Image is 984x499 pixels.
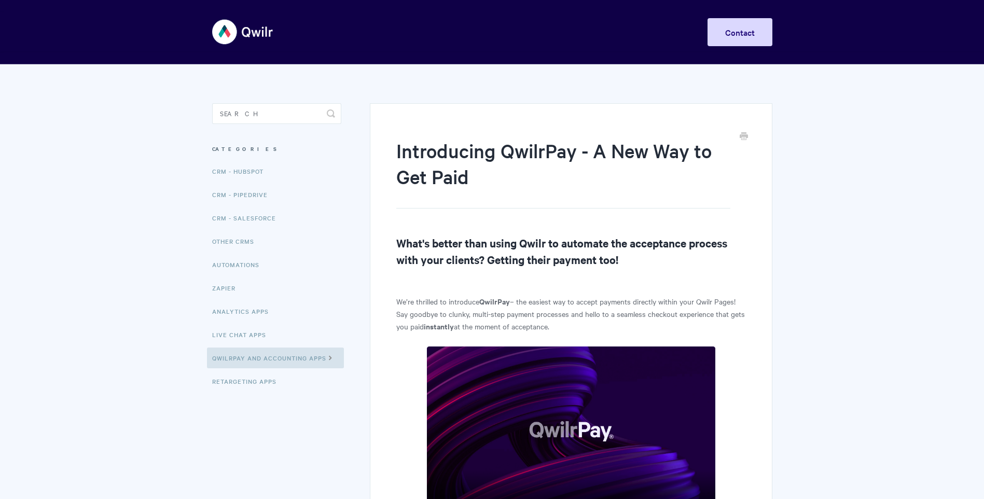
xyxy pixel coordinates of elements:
[212,12,274,51] img: Qwilr Help Center
[396,137,730,209] h1: Introducing QwilrPay - A New Way to Get Paid
[212,301,276,322] a: Analytics Apps
[207,348,344,368] a: QwilrPay and Accounting Apps
[424,321,454,331] strong: instantly
[396,295,745,332] p: We’re thrilled to introduce – the easiest way to accept payments directly within your Qwilr Pages...
[212,371,284,392] a: Retargeting Apps
[212,184,275,205] a: CRM - Pipedrive
[479,296,510,307] strong: QwilrPay
[212,231,262,252] a: Other CRMs
[212,161,271,182] a: CRM - HubSpot
[212,103,341,124] input: Search
[212,207,284,228] a: CRM - Salesforce
[212,140,341,158] h3: Categories
[740,131,748,143] a: Print this Article
[212,278,243,298] a: Zapier
[708,18,772,46] a: Contact
[396,234,745,268] h2: What's better than using Qwilr to automate the acceptance process with your clients? Getting thei...
[212,254,267,275] a: Automations
[212,324,274,345] a: Live Chat Apps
